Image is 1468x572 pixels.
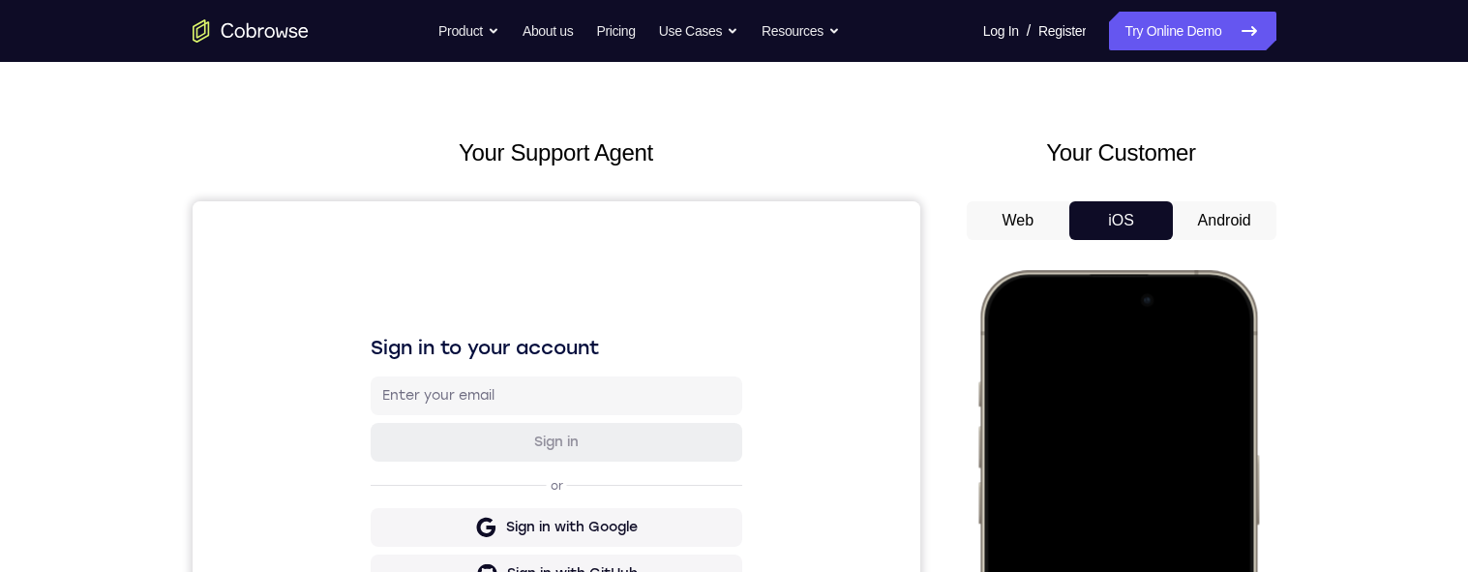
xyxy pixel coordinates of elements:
[307,409,453,429] div: Sign in with Intercom
[523,12,573,50] a: About us
[178,500,550,516] p: Don't have an account?
[659,12,738,50] button: Use Cases
[1069,201,1173,240] button: iOS
[354,277,374,292] p: or
[309,456,451,475] div: Sign in with Zendesk
[178,353,550,392] button: Sign in with GitHub
[438,12,499,50] button: Product
[193,135,920,170] h2: Your Support Agent
[178,307,550,346] button: Sign in with Google
[315,363,445,382] div: Sign in with GitHub
[1109,12,1275,50] a: Try Online Demo
[596,12,635,50] a: Pricing
[1173,201,1276,240] button: Android
[178,400,550,438] button: Sign in with Intercom
[967,135,1276,170] h2: Your Customer
[983,12,1019,50] a: Log In
[314,316,445,336] div: Sign in with Google
[1038,12,1086,50] a: Register
[327,501,464,515] a: Create a new account
[967,201,1070,240] button: Web
[762,12,840,50] button: Resources
[193,19,309,43] a: Go to the home page
[178,446,550,485] button: Sign in with Zendesk
[1027,19,1031,43] span: /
